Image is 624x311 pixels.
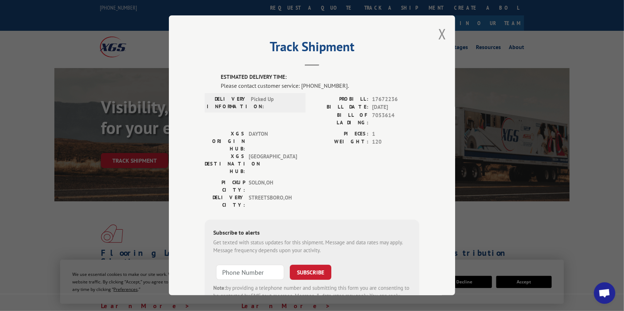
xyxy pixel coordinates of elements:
label: XGS ORIGIN HUB: [205,130,245,153]
strong: Note: [213,284,226,291]
label: BILL OF LADING: [312,111,369,126]
span: 120 [372,138,419,146]
span: Picked Up [251,95,299,110]
input: Phone Number [216,265,284,280]
label: PICKUP CITY: [205,179,245,194]
label: PIECES: [312,130,369,138]
label: BILL DATE: [312,103,369,111]
span: 1 [372,130,419,138]
h2: Track Shipment [205,42,419,55]
div: Open chat [594,282,615,304]
div: Get texted with status updates for this shipment. Message and data rates may apply. Message frequ... [213,239,411,255]
div: Subscribe to alerts [213,228,411,239]
span: STREETSBORO , OH [249,194,297,209]
button: SUBSCRIBE [290,265,331,280]
span: 17672236 [372,95,419,104]
label: XGS DESTINATION HUB: [205,153,245,175]
label: PROBILL: [312,95,369,104]
span: [GEOGRAPHIC_DATA] [249,153,297,175]
div: by providing a telephone number and submitting this form you are consenting to be contacted by SM... [213,284,411,308]
button: Close modal [438,24,446,43]
span: [DATE] [372,103,419,111]
label: WEIGHT: [312,138,369,146]
label: DELIVERY CITY: [205,194,245,209]
label: DELIVERY INFORMATION: [207,95,247,110]
label: ESTIMATED DELIVERY TIME: [221,73,419,81]
span: DAYTON [249,130,297,153]
div: Please contact customer service: [PHONE_NUMBER]. [221,81,419,90]
span: 7053614 [372,111,419,126]
span: SOLON , OH [249,179,297,194]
